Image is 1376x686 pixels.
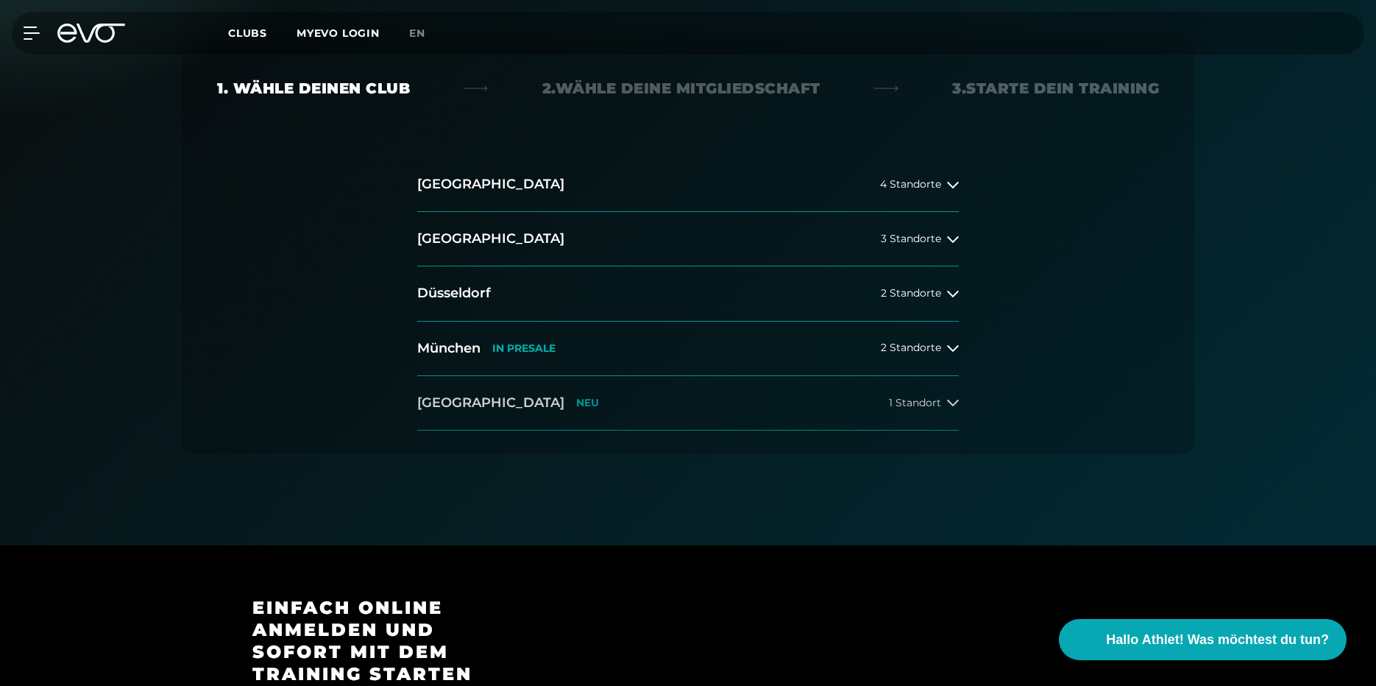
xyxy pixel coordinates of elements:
[492,342,556,355] p: IN PRESALE
[228,26,297,40] a: Clubs
[881,233,941,244] span: 3 Standorte
[952,78,1159,99] div: 3. Starte dein Training
[228,26,267,40] span: Clubs
[417,212,959,266] button: [GEOGRAPHIC_DATA]3 Standorte
[417,266,959,321] button: Düsseldorf2 Standorte
[881,288,941,299] span: 2 Standorte
[252,597,515,685] h3: Einfach online anmelden und sofort mit dem Training starten
[417,339,480,358] h2: München
[297,26,380,40] a: MYEVO LOGIN
[409,25,443,42] a: en
[417,175,564,194] h2: [GEOGRAPHIC_DATA]
[409,26,425,40] span: en
[417,322,959,376] button: MünchenIN PRESALE2 Standorte
[542,78,820,99] div: 2. Wähle deine Mitgliedschaft
[417,158,959,212] button: [GEOGRAPHIC_DATA]4 Standorte
[417,376,959,431] button: [GEOGRAPHIC_DATA]NEU1 Standort
[217,78,410,99] div: 1. Wähle deinen Club
[881,342,941,353] span: 2 Standorte
[417,394,564,412] h2: [GEOGRAPHIC_DATA]
[889,397,941,409] span: 1 Standort
[880,179,941,190] span: 4 Standorte
[576,397,599,409] p: NEU
[417,284,491,303] h2: Düsseldorf
[1106,630,1329,650] span: Hallo Athlet! Was möchtest du tun?
[417,230,564,248] h2: [GEOGRAPHIC_DATA]
[1059,619,1347,660] button: Hallo Athlet! Was möchtest du tun?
